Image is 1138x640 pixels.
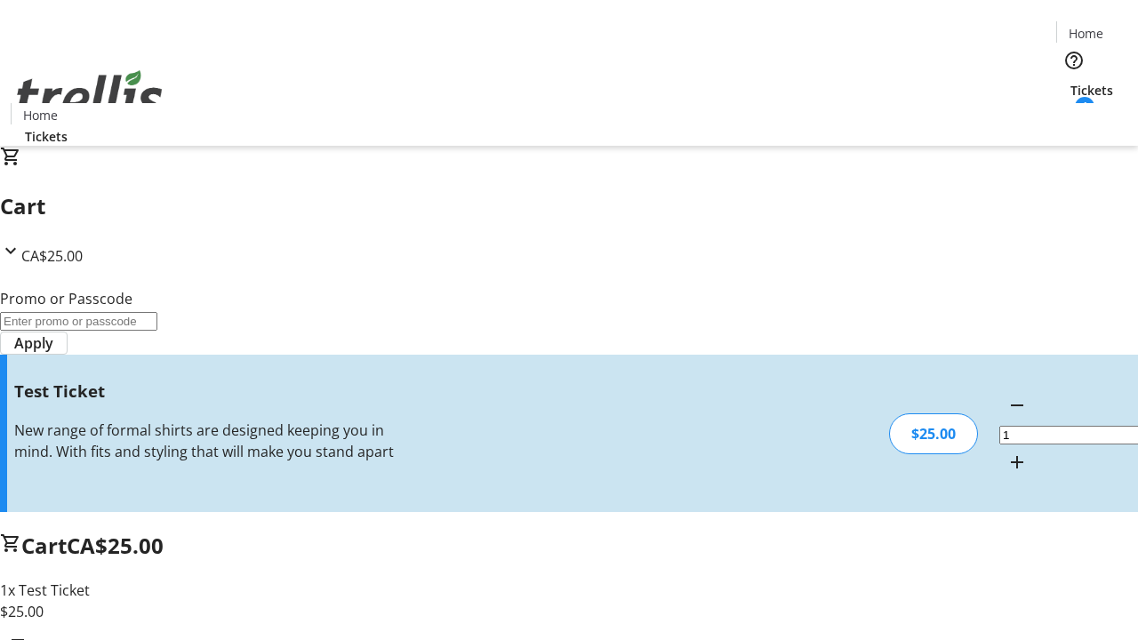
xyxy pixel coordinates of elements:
a: Home [12,106,68,124]
span: Home [1069,24,1103,43]
div: $25.00 [889,413,978,454]
div: New range of formal shirts are designed keeping you in mind. With fits and styling that will make... [14,420,403,462]
span: Apply [14,332,53,354]
button: Increment by one [999,444,1035,480]
img: Orient E2E Organization lSYSmkcoBg's Logo [11,51,169,140]
span: CA$25.00 [21,246,83,266]
span: CA$25.00 [67,531,164,560]
button: Decrement by one [999,388,1035,423]
a: Tickets [11,127,82,146]
span: Tickets [25,127,68,146]
h3: Test Ticket [14,379,403,404]
span: Tickets [1070,81,1113,100]
a: Tickets [1056,81,1127,100]
span: Home [23,106,58,124]
a: Home [1057,24,1114,43]
button: Help [1056,43,1092,78]
button: Cart [1056,100,1092,135]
